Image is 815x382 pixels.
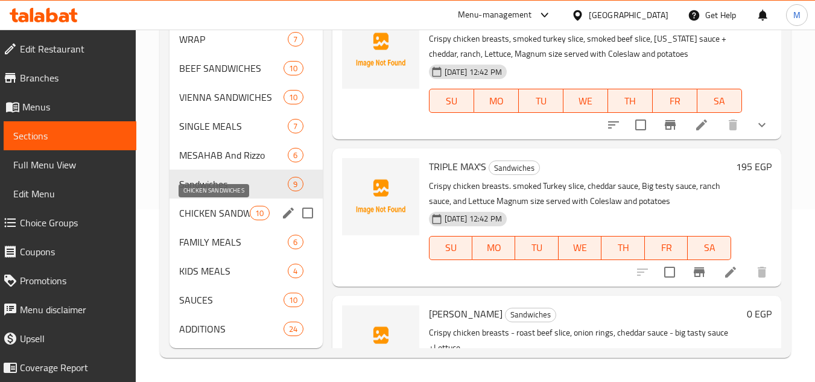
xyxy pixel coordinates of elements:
div: BEEF SANDWICHES10 [170,54,322,83]
div: items [288,119,303,133]
div: KIDS MEALS4 [170,256,322,285]
div: Menu-management [458,8,532,22]
button: SA [688,236,731,260]
h6: 195 EGP [736,158,772,175]
span: Edit Restaurant [20,42,127,56]
span: Select to update [657,259,682,285]
span: SU [434,92,469,110]
div: ADDITIONS24 [170,314,322,343]
svg: Show Choices [755,118,769,132]
span: [DATE] 12:42 PM [440,213,507,224]
span: Coupons [20,244,127,259]
span: Menus [22,100,127,114]
span: 6 [288,237,302,248]
a: Edit menu item [694,118,709,132]
span: MO [479,92,514,110]
h6: 0 EGP [747,305,772,322]
div: items [288,264,303,278]
div: VIENNA SANDWICHES10 [170,83,322,112]
span: MO [477,239,511,256]
div: MESAHAB And Rizzo6 [170,141,322,170]
span: Sandwiches [506,308,556,322]
span: Edit Menu [13,186,127,201]
button: TH [601,236,645,260]
div: Sandwiches [505,308,556,322]
span: ADDITIONS [179,322,284,336]
span: 4 [288,266,302,277]
span: Menu disclaimer [20,302,127,317]
button: MO [472,236,516,260]
span: 10 [284,63,302,74]
span: M [793,8,801,22]
span: WRAP [179,32,288,46]
div: items [250,206,269,220]
button: FR [645,236,688,260]
p: Crispy chicken breasts, smoked turkey slice, smoked beef slice, [US_STATE] sauce + cheddar, ranch... [429,31,742,62]
button: sort-choices [599,110,628,139]
button: Branch-specific-item [656,110,685,139]
span: Full Menu View [13,158,127,172]
a: Edit menu item [723,265,738,279]
span: [DATE] 12:42 PM [440,66,507,78]
span: Branches [20,71,127,85]
span: Promotions [20,273,127,288]
div: SINGLE MEALS7 [170,112,322,141]
button: edit [279,204,297,222]
div: items [284,61,303,75]
button: SU [429,236,472,260]
span: Sandwiches [489,161,539,175]
a: Sections [4,121,136,150]
span: KIDS MEALS [179,264,288,278]
span: Sections [13,129,127,143]
span: 10 [284,294,302,306]
div: CHICKEN SANDWICHES10edit [170,199,322,228]
span: SU [434,239,468,256]
span: 7 [288,34,302,45]
span: MESAHAB And Rizzo [179,148,288,162]
span: Sandwiches [179,177,288,191]
span: SAUCES [179,293,284,307]
img: RANCHY CRUNCHY [342,11,419,89]
button: delete [718,110,747,139]
button: WE [563,89,608,113]
span: 6 [288,150,302,161]
a: Edit Menu [4,179,136,208]
span: BEEF SANDWICHES [179,61,284,75]
div: items [288,177,303,191]
span: FR [658,92,693,110]
span: FR [650,239,683,256]
a: Full Menu View [4,150,136,179]
span: WE [563,239,597,256]
div: items [288,32,303,46]
div: WRAP7 [170,25,322,54]
button: Branch-specific-item [685,258,714,287]
span: TRIPLE MAX'S [429,158,486,176]
div: [GEOGRAPHIC_DATA] [589,8,668,22]
span: CHICKEN SANDWICHES [179,206,250,220]
div: Sandwiches9 [170,170,322,199]
span: TU [520,239,554,256]
span: WE [568,92,603,110]
span: TH [613,92,648,110]
span: SA [702,92,737,110]
span: 7 [288,121,302,132]
div: SAUCES10 [170,285,322,314]
button: SA [697,89,742,113]
div: items [284,322,303,336]
span: SA [693,239,726,256]
div: items [288,235,303,249]
button: MO [474,89,519,113]
span: Choice Groups [20,215,127,230]
p: Crispy chicken breasts. smoked Turkey slice, cheddar sauce, Big testy sauce, ranch sauce, and Let... [429,179,731,209]
div: FAMILY MEALS [179,235,288,249]
span: Coverage Report [20,360,127,375]
button: delete [747,258,776,287]
nav: Menu sections [170,20,322,348]
button: show more [747,110,776,139]
button: TU [515,236,559,260]
button: WE [559,236,602,260]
